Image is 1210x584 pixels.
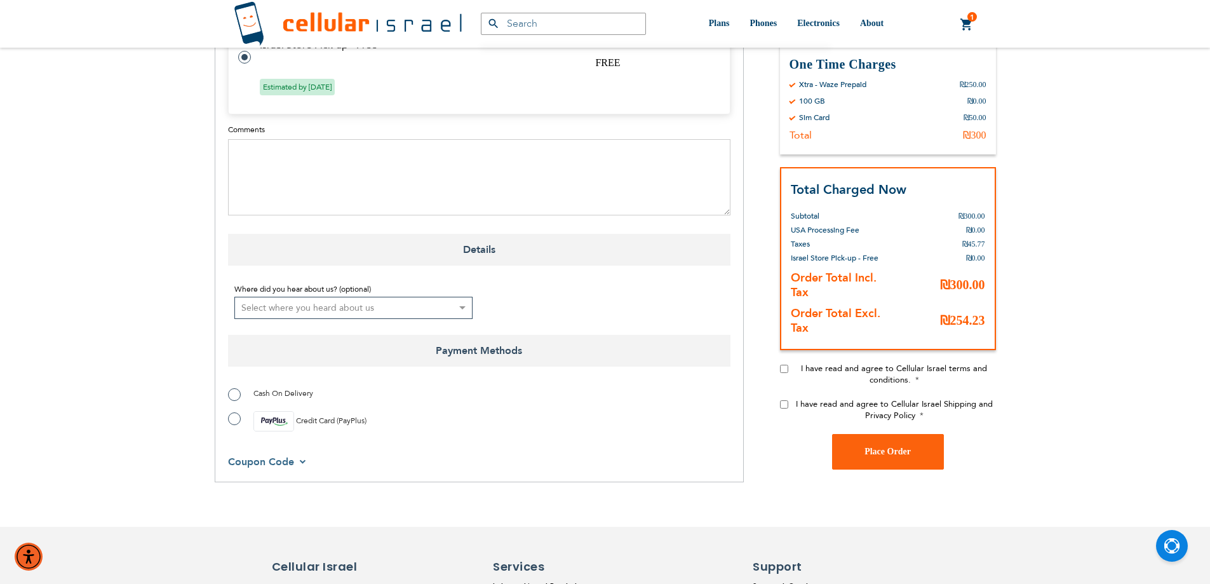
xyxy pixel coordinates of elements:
h6: Cellular Israel [272,559,383,575]
span: ₪45.77 [962,240,985,248]
label: Comments [228,124,730,135]
th: Subtotal [791,200,890,223]
span: Israel Store Pick-up - Free [791,253,878,263]
span: I have read and agree to Cellular Israel terms and conditions. [801,363,987,386]
img: Cellular Israel Logo [234,1,462,46]
div: Total [790,129,812,142]
span: 1 [970,12,974,22]
span: ₪0.00 [966,226,985,234]
div: ₪300 [963,129,986,142]
div: Accessibility Menu [15,543,43,571]
span: Details [228,234,730,266]
span: FREE [595,57,620,68]
th: Taxes [791,237,890,251]
td: Israel Store Pick-up - Free [260,39,715,51]
a: 1 [960,17,974,32]
span: Place Order [864,447,911,456]
button: Place Order [832,434,944,470]
h6: Services [493,559,642,575]
span: Estimated by [DATE] [260,79,335,95]
span: Electronics [797,18,840,28]
span: Payment Methods [228,335,730,367]
div: ₪50.00 [964,112,986,123]
span: Credit Card (PayPlus) [296,416,366,426]
span: ₪0.00 [966,254,985,262]
span: Coupon Code [228,455,294,469]
span: Cash On Delivery [253,388,313,398]
strong: Total Charged Now [791,181,906,198]
span: ₪300.00 [958,212,985,221]
span: Phones [750,18,777,28]
span: Where did you hear about us? (optional) [234,284,371,294]
h6: Support [753,559,824,575]
input: Search [481,13,646,35]
span: I have read and agree to Cellular Israel Shipping and Privacy Policy [796,398,993,421]
span: USA Processing Fee [791,225,859,235]
strong: Order Total Excl. Tax [791,306,880,336]
span: About [860,18,884,28]
img: payplus.svg [253,411,294,431]
span: ₪300.00 [940,278,985,292]
span: Plans [709,18,730,28]
span: ₪254.23 [940,313,985,327]
div: ₪250.00 [960,79,986,90]
h3: One Time Charges [790,56,986,73]
div: Sim Card [799,112,830,123]
strong: Order Total Incl. Tax [791,270,877,301]
div: 100 GB [799,96,825,106]
div: ₪0.00 [967,96,986,106]
div: Xtra - Waze Prepaid [799,79,866,90]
